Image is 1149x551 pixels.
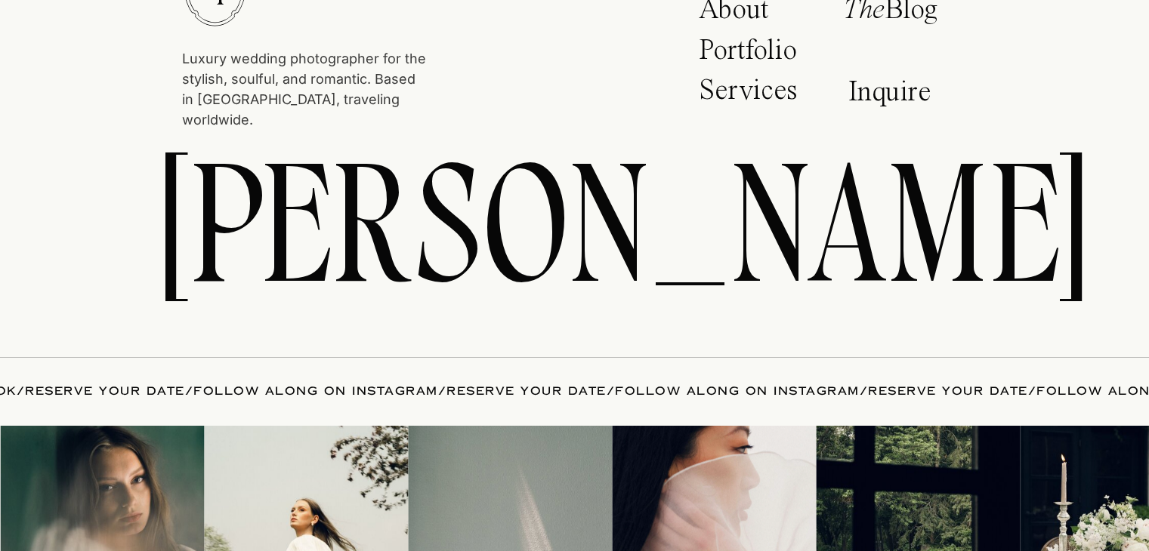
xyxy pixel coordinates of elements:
a: RESERVE YOUR DATE [446,383,607,399]
a: FOLLOW ALONG ON INSTAGRAM [193,383,438,399]
a: Inquire [848,78,940,112]
h1: ABOUT BRAND [302,64,848,288]
a: RESERVE YOUR DATE [868,383,1028,399]
a: FOLLOW ALONG ON INSTAGRAM [615,383,860,399]
a: [PERSON_NAME] [159,137,991,315]
p: ATION [326,333,794,489]
p: Luxury wedding photographer for the stylish, soulful, and romantic. Based in [GEOGRAPHIC_DATA], t... [182,48,426,114]
a: Services [699,76,803,114]
a: RESERVE YOUR DATE [25,383,185,399]
a: Portfolio [699,36,807,74]
p: the [476,116,799,272]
